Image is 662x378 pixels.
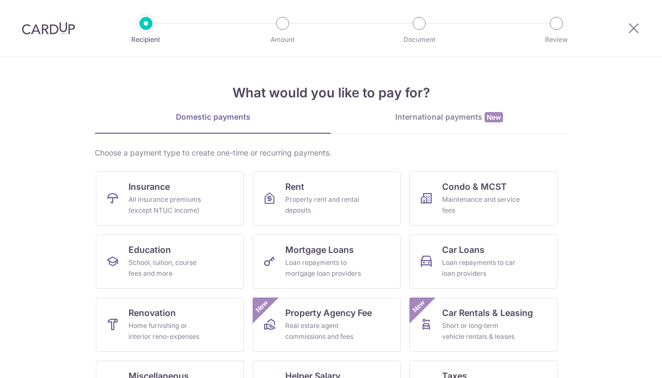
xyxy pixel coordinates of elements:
a: RentProperty rent and rental deposits [253,171,401,226]
div: International payments [331,111,567,123]
a: Car LoansLoan repayments to car loan providers [409,234,557,289]
a: Mortgage LoansLoan repayments to mortgage loan providers [253,234,401,289]
div: School, tuition, course fees and more [128,257,207,279]
div: Choose a payment type to create one-time or recurring payments. [95,147,567,158]
p: Document [379,34,459,45]
span: Mortgage Loans [285,243,354,256]
span: Education [128,243,171,256]
div: All insurance premiums (except NTUC Income) [128,194,207,216]
p: Review [516,34,597,45]
div: Domestic payments [95,111,331,122]
div: Maintenance and service fees [442,194,520,216]
span: Condo & MCST [442,180,507,193]
span: Car Loans [442,243,485,256]
span: Property Agency Fee [285,306,372,319]
img: CardUp [22,22,75,35]
p: Recipient [106,34,186,45]
span: Car Rentals & Leasing [442,306,533,319]
div: Home furnishing or interior reno-expenses [128,320,207,342]
a: Condo & MCSTMaintenance and service fees [409,171,557,226]
span: Insurance [128,180,170,193]
span: New [485,112,503,122]
iframe: Opens a widget where you can find more information [592,345,651,373]
a: Car Rentals & LeasingShort or long‑term vehicle rentals & leasesNew [409,298,557,352]
div: Short or long‑term vehicle rentals & leases [442,320,520,342]
div: Loan repayments to car loan providers [442,257,520,279]
div: Real estate agent commissions and fees [285,320,364,342]
span: Renovation [128,306,176,319]
a: EducationSchool, tuition, course fees and more [96,234,244,289]
h4: What would you like to pay for? [95,83,567,103]
p: Amount [242,34,323,45]
div: Loan repayments to mortgage loan providers [285,257,364,279]
a: RenovationHome furnishing or interior reno-expenses [96,298,244,352]
span: New [253,298,271,315]
span: New [410,298,428,315]
a: Property Agency FeeReal estate agent commissions and feesNew [253,298,401,352]
span: Rent [285,180,304,193]
a: InsuranceAll insurance premiums (except NTUC Income) [96,171,244,226]
div: Property rent and rental deposits [285,194,364,216]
